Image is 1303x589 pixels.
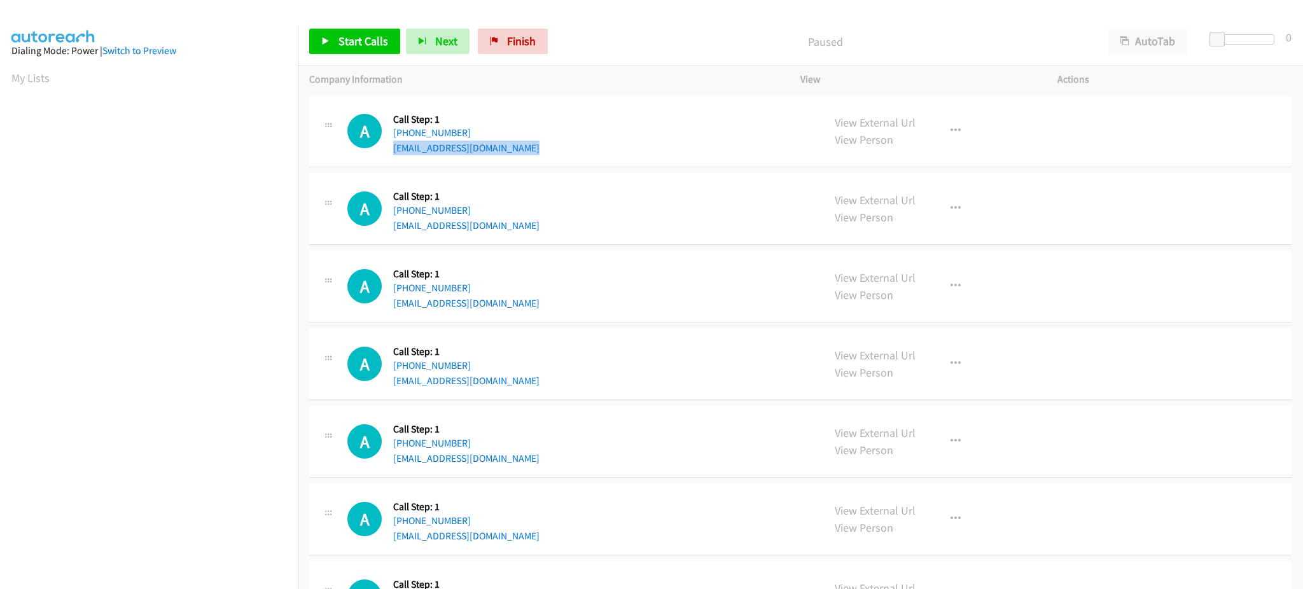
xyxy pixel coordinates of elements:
[393,113,540,126] h5: Call Step: 1
[347,114,382,148] div: The call is yet to be attempted
[347,191,382,226] div: The call is yet to be attempted
[393,142,540,154] a: [EMAIL_ADDRESS][DOMAIN_NAME]
[338,34,388,48] span: Start Calls
[835,210,893,225] a: View Person
[309,29,400,54] a: Start Calls
[393,359,471,371] a: [PHONE_NUMBER]
[347,424,382,459] div: The call is yet to be attempted
[393,190,540,203] h5: Call Step: 1
[102,45,176,57] a: Switch to Preview
[478,29,548,54] a: Finish
[393,297,540,309] a: [EMAIL_ADDRESS][DOMAIN_NAME]
[309,72,777,87] p: Company Information
[347,424,382,459] h1: A
[393,515,471,527] a: [PHONE_NUMBER]
[835,193,916,207] a: View External Url
[393,375,540,387] a: [EMAIL_ADDRESS][DOMAIN_NAME]
[393,204,471,216] a: [PHONE_NUMBER]
[393,219,540,232] a: [EMAIL_ADDRESS][DOMAIN_NAME]
[11,43,286,59] div: Dialing Mode: Power |
[835,132,893,147] a: View Person
[835,348,916,363] a: View External Url
[800,72,1035,87] p: View
[835,288,893,302] a: View Person
[347,191,382,226] h1: A
[1108,29,1187,54] button: AutoTab
[393,501,540,513] h5: Call Step: 1
[835,270,916,285] a: View External Url
[435,34,457,48] span: Next
[835,503,916,518] a: View External Url
[347,269,382,303] div: The call is yet to be attempted
[1057,72,1292,87] p: Actions
[393,530,540,542] a: [EMAIL_ADDRESS][DOMAIN_NAME]
[347,347,382,381] div: The call is yet to be attempted
[565,33,1085,50] p: Paused
[406,29,470,54] button: Next
[835,520,893,535] a: View Person
[347,114,382,148] h1: A
[835,365,893,380] a: View Person
[507,34,536,48] span: Finish
[393,345,540,358] h5: Call Step: 1
[347,269,382,303] h1: A
[393,437,471,449] a: [PHONE_NUMBER]
[393,423,540,436] h5: Call Step: 1
[11,71,50,85] a: My Lists
[347,502,382,536] div: The call is yet to be attempted
[393,452,540,464] a: [EMAIL_ADDRESS][DOMAIN_NAME]
[393,127,471,139] a: [PHONE_NUMBER]
[1216,34,1274,45] div: Delay between calls (in seconds)
[835,115,916,130] a: View External Url
[347,502,382,536] h1: A
[393,268,540,281] h5: Call Step: 1
[1286,29,1292,46] div: 0
[835,443,893,457] a: View Person
[393,282,471,294] a: [PHONE_NUMBER]
[347,347,382,381] h1: A
[835,426,916,440] a: View External Url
